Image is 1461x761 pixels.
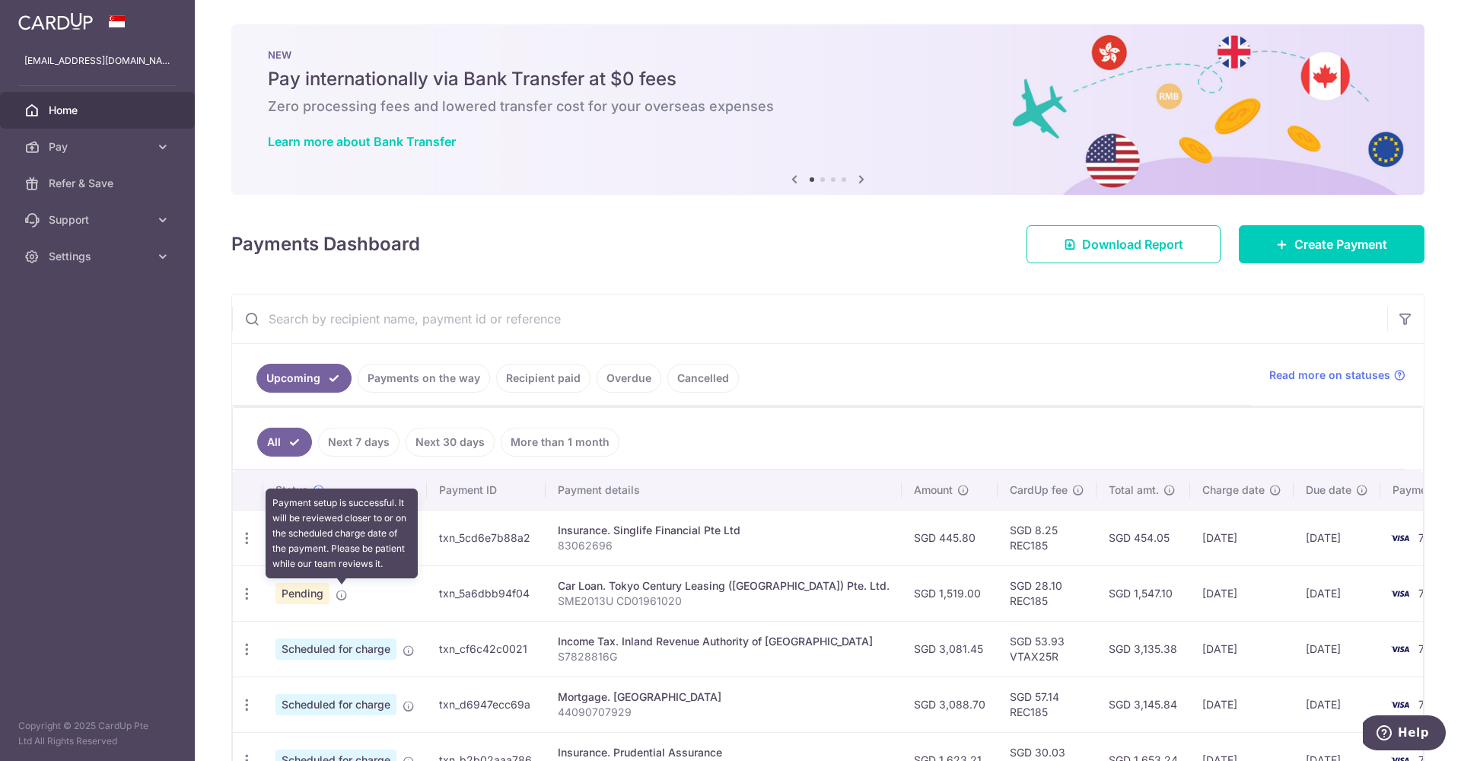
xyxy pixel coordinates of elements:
td: [DATE] [1294,565,1380,621]
a: Next 30 days [406,428,495,457]
span: Refer & Save [49,176,149,191]
span: 7987 [1418,587,1444,600]
span: Amount [914,482,953,498]
th: Payment ID [427,470,546,510]
span: Scheduled for charge [275,638,396,660]
div: Income Tax. Inland Revenue Authority of [GEOGRAPHIC_DATA] [558,634,890,649]
td: [DATE] [1294,510,1380,565]
img: Bank transfer banner [231,24,1424,195]
h6: Zero processing fees and lowered transfer cost for your overseas expenses [268,97,1388,116]
p: S7828816G [558,649,890,664]
td: SGD 53.93 VTAX25R [998,621,1097,677]
div: Payment setup is successful. It will be reviewed closer to or on the scheduled charge date of the... [266,489,418,578]
td: SGD 3,088.70 [902,677,998,732]
h5: Pay internationally via Bank Transfer at $0 fees [268,67,1388,91]
td: [DATE] [1294,621,1380,677]
span: Support [49,212,149,228]
span: Pay [49,139,149,154]
a: Create Payment [1239,225,1424,263]
td: SGD 1,547.10 [1097,565,1190,621]
td: txn_5a6dbb94f04 [427,565,546,621]
td: SGD 57.14 REC185 [998,677,1097,732]
p: NEW [268,49,1388,61]
a: Download Report [1027,225,1221,263]
img: Bank Card [1385,584,1415,603]
a: Read more on statuses [1269,368,1405,383]
span: Home [49,103,149,118]
td: [DATE] [1190,621,1294,677]
td: SGD 3,145.84 [1097,677,1190,732]
a: Overdue [597,364,661,393]
span: Download Report [1082,235,1183,253]
img: CardUp [18,12,93,30]
span: Scheduled for charge [275,694,396,715]
a: Upcoming [256,364,352,393]
td: [DATE] [1190,510,1294,565]
span: Total amt. [1109,482,1159,498]
div: Insurance. Prudential Assurance [558,745,890,760]
td: txn_cf6c42c0021 [427,621,546,677]
span: Pending [275,583,329,604]
a: Learn more about Bank Transfer [268,134,456,149]
td: SGD 28.10 REC185 [998,565,1097,621]
span: CardUp fee [1010,482,1068,498]
div: Car Loan. Tokyo Century Leasing ([GEOGRAPHIC_DATA]) Pte. Ltd. [558,578,890,594]
td: SGD 445.80 [902,510,998,565]
td: SGD 8.25 REC185 [998,510,1097,565]
span: Due date [1306,482,1351,498]
iframe: Opens a widget where you can find more information [1363,715,1446,753]
td: SGD 3,081.45 [902,621,998,677]
div: Insurance. Singlife Financial Pte Ltd [558,523,890,538]
img: Bank Card [1385,529,1415,547]
td: SGD 1,519.00 [902,565,998,621]
span: 7987 [1418,698,1444,711]
span: 7987 [1418,642,1444,655]
p: 44090707929 [558,705,890,720]
span: Settings [49,249,149,264]
img: Bank Card [1385,640,1415,658]
span: Create Payment [1294,235,1387,253]
span: Read more on statuses [1269,368,1390,383]
a: Recipient paid [496,364,590,393]
input: Search by recipient name, payment id or reference [232,295,1387,343]
td: SGD 454.05 [1097,510,1190,565]
a: Cancelled [667,364,739,393]
td: [DATE] [1190,565,1294,621]
td: txn_5cd6e7b88a2 [427,510,546,565]
p: SME2013U CD01961020 [558,594,890,609]
td: txn_d6947ecc69a [427,677,546,732]
h4: Payments Dashboard [231,231,420,258]
td: [DATE] [1190,677,1294,732]
div: Mortgage. [GEOGRAPHIC_DATA] [558,689,890,705]
td: SGD 3,135.38 [1097,621,1190,677]
span: 7987 [1418,531,1444,544]
p: 83062696 [558,538,890,553]
span: Charge date [1202,482,1265,498]
th: Payment details [546,470,902,510]
a: All [257,428,312,457]
p: [EMAIL_ADDRESS][DOMAIN_NAME] [24,53,170,68]
a: Payments on the way [358,364,490,393]
a: Next 7 days [318,428,399,457]
a: More than 1 month [501,428,619,457]
img: Bank Card [1385,696,1415,714]
td: [DATE] [1294,677,1380,732]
